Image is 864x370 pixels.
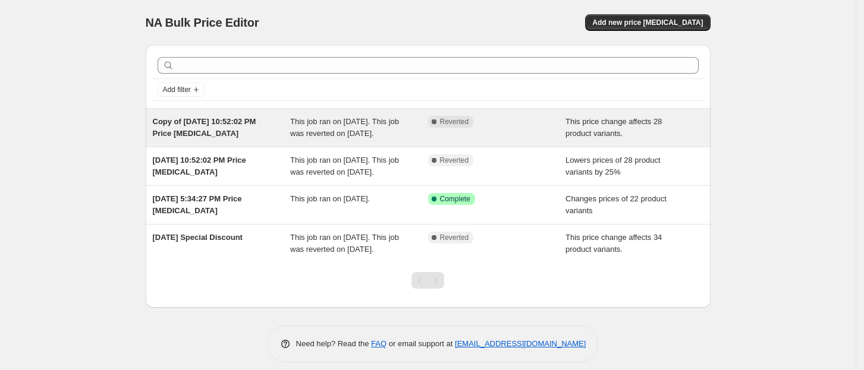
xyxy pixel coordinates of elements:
span: This job ran on [DATE]. [290,194,370,203]
nav: Pagination [411,272,444,289]
span: [DATE] Special Discount [153,233,243,242]
button: Add filter [158,83,205,97]
span: Add new price [MEDICAL_DATA] [592,18,703,27]
span: This price change affects 28 product variants. [565,117,662,138]
span: Reverted [440,156,469,165]
a: [EMAIL_ADDRESS][DOMAIN_NAME] [455,339,586,348]
span: [DATE] 5:34:27 PM Price [MEDICAL_DATA] [153,194,242,215]
span: Reverted [440,117,469,127]
span: This job ran on [DATE]. This job was reverted on [DATE]. [290,233,399,254]
span: Copy of [DATE] 10:52:02 PM Price [MEDICAL_DATA] [153,117,256,138]
button: Add new price [MEDICAL_DATA] [585,14,710,31]
span: This price change affects 34 product variants. [565,233,662,254]
span: Add filter [163,85,191,94]
span: Lowers prices of 28 product variants by 25% [565,156,661,176]
a: FAQ [371,339,387,348]
span: This job ran on [DATE]. This job was reverted on [DATE]. [290,117,399,138]
span: [DATE] 10:52:02 PM Price [MEDICAL_DATA] [153,156,246,176]
span: or email support at [387,339,455,348]
span: Need help? Read the [296,339,372,348]
span: NA Bulk Price Editor [146,16,259,29]
span: Changes prices of 22 product variants [565,194,667,215]
span: This job ran on [DATE]. This job was reverted on [DATE]. [290,156,399,176]
span: Reverted [440,233,469,242]
span: Complete [440,194,470,204]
